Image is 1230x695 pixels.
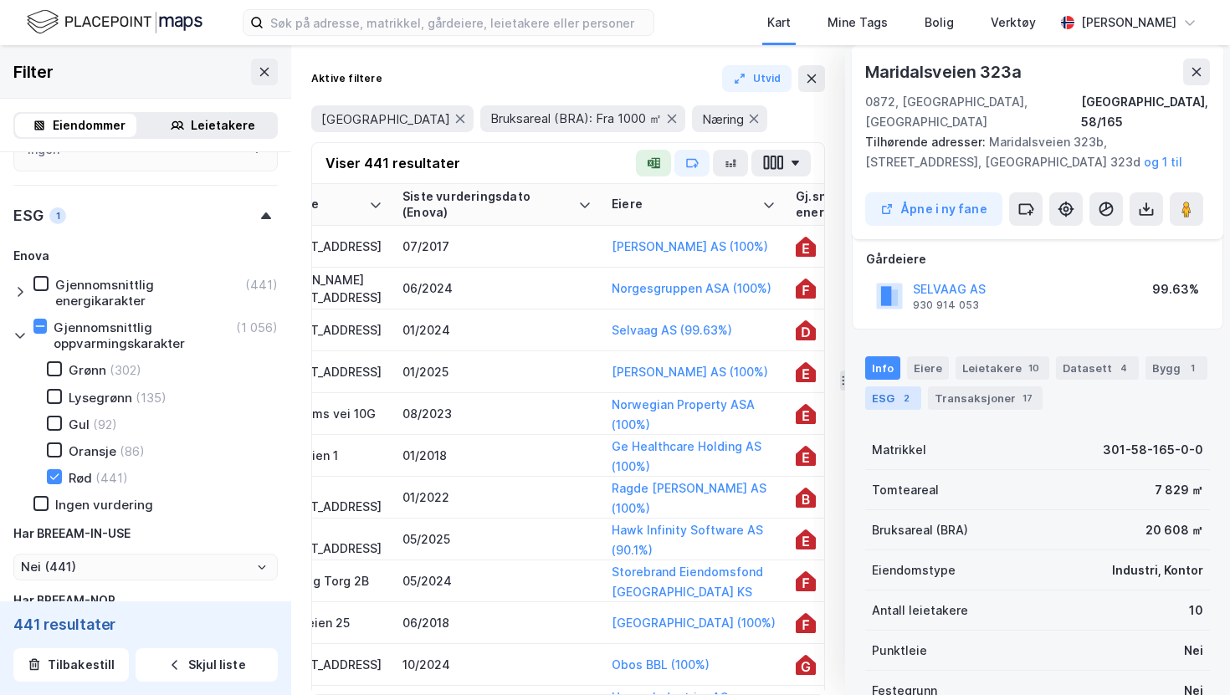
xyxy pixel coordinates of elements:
div: Grønn [69,362,106,378]
div: 17 [1019,390,1036,406]
div: Enova [13,246,49,266]
div: 08/2023 [402,405,592,422]
div: Eiere [612,197,756,212]
div: Oransje [69,443,116,459]
div: Gjerdrums vei 10G [269,405,382,422]
div: [STREET_ADDRESS] [269,363,382,381]
span: Tilhørende adresser: [865,135,989,149]
div: Leietakere [956,356,1049,380]
div: Gjennomsnittlig energikarakter [55,277,242,309]
div: 10 [1189,600,1203,621]
div: Antall leietakere [872,600,968,621]
div: 01/2022 [402,488,592,506]
div: Transaksjoner [928,386,1043,410]
button: Open [255,560,269,574]
div: Info [865,356,900,380]
div: [STREET_ADDRESS] [269,238,382,255]
div: 930 914 053 [913,299,979,312]
button: 4 mer [311,141,359,163]
div: Ingen vurdering [55,497,153,513]
div: Nycoveien 1 [269,447,382,464]
div: (135) [136,390,167,406]
div: (1 056) [236,319,278,335]
button: Tilbakestill [13,648,129,682]
div: Eiendommer [53,115,126,135]
div: Gullhaug Torg 2B [269,572,382,590]
div: Gunnar [STREET_ADDRESS] [269,522,382,557]
div: Storoveien 25 [269,614,382,631]
div: 1 [1184,360,1201,376]
div: Gul [69,416,90,432]
div: Viser 441 resultater [325,153,460,173]
button: Skjul liste [136,648,278,682]
div: 05/2024 [402,572,592,590]
div: 7 829 ㎡ [1155,480,1203,500]
div: 07/2017 [402,238,592,255]
div: (441) [245,277,278,293]
div: Eiere [907,356,949,380]
div: (92) [93,416,117,432]
div: 0872, [GEOGRAPHIC_DATA], [GEOGRAPHIC_DATA] [865,92,1081,132]
div: 4 [1115,360,1132,376]
span: Bruksareal (BRA): Fra 1000 ㎡ [490,110,662,127]
div: 01/2024 [402,321,592,339]
img: logo.f888ab2527a4732fd821a326f86c7f29.svg [27,8,202,37]
button: Åpne i ny fane [865,192,1002,226]
div: 10 [1025,360,1043,376]
div: Datasett [1056,356,1139,380]
div: ESG [865,386,921,410]
div: Tomteareal [872,480,939,500]
div: Har BREEAM-IN-USE [13,524,131,544]
div: 10/2024 [402,656,592,673]
div: 99.63% [1152,279,1199,299]
div: Bruksareal (BRA) [872,520,968,540]
input: ClearOpen [14,554,277,580]
button: Utvid [722,65,792,92]
div: 2 [898,390,915,406]
div: Industri, Kontor [1112,560,1203,580]
div: Adresse [269,197,362,212]
div: 06/2018 [402,614,592,631]
div: Lysegrønn [69,390,132,406]
div: Har BREEAM-NOR [13,590,115,611]
div: Mine Tags [828,13,888,33]
div: Betzy [STREET_ADDRESS] [269,480,382,515]
div: (86) [120,443,145,459]
div: [STREET_ADDRESS] [269,321,382,339]
div: Rød [69,470,92,486]
div: Eiendomstype [872,560,956,580]
div: Siste vurderingsdato (Enova) [402,189,571,220]
div: Matrikkel [872,440,926,460]
div: 1 [49,207,66,224]
div: [PERSON_NAME] [1081,13,1176,33]
div: Kart [767,13,791,33]
div: (302) [110,362,141,378]
div: Maridalsveien 323b, [STREET_ADDRESS], [GEOGRAPHIC_DATA] 323d [865,132,1197,172]
div: 441 resultater [13,615,278,635]
div: Gårdeiere [866,249,1209,269]
div: Aktive filtere [311,72,382,85]
div: (441) [95,470,128,486]
div: 06/2024 [402,279,592,297]
div: Bolig [925,13,954,33]
div: ESG [13,206,43,226]
div: [PERSON_NAME][STREET_ADDRESS] [269,271,382,306]
div: Punktleie [872,641,927,661]
iframe: Chat Widget [1146,615,1230,695]
div: [GEOGRAPHIC_DATA], 58/165 [1081,92,1210,132]
div: Leietakere [191,115,255,135]
div: Gj.snitt. energimerke [796,189,906,220]
div: Maridalsveien 323a [865,59,1024,85]
div: Gjennomsnittlig oppvarmingskarakter [54,319,233,351]
div: Filter [13,59,54,85]
div: 301-58-165-0-0 [1103,440,1203,460]
div: 01/2025 [402,363,592,381]
div: [STREET_ADDRESS] [269,656,382,673]
span: Næring [702,111,744,127]
div: Verktøy [991,13,1036,33]
div: 05/2025 [402,530,592,548]
div: 01/2018 [402,447,592,464]
input: Søk på adresse, matrikkel, gårdeiere, leietakere eller personer [264,10,653,35]
div: 20 608 ㎡ [1145,520,1203,540]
